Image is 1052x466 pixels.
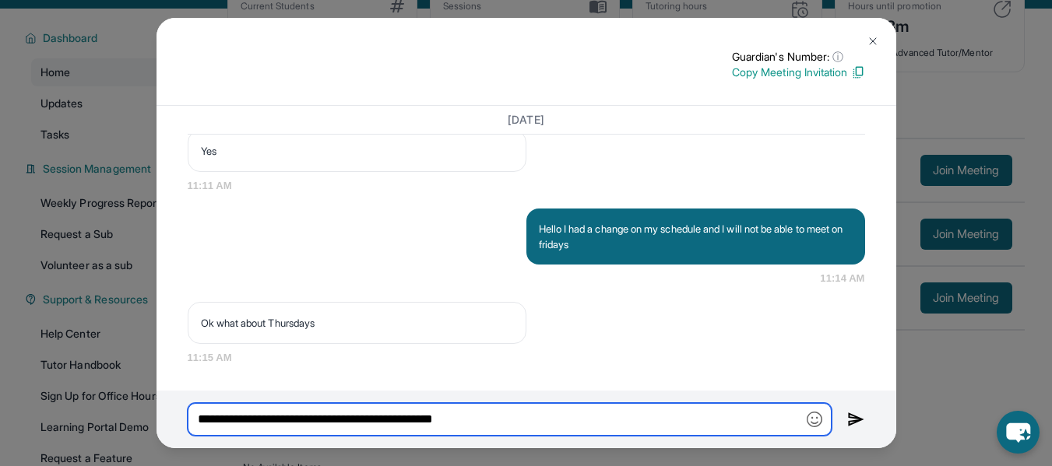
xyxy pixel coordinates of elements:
p: Yes [201,143,513,159]
span: 11:11 AM [188,178,865,194]
h3: [DATE] [188,112,865,128]
p: Ok what about Thursdays [201,315,513,331]
p: Copy Meeting Invitation [732,65,865,80]
button: chat-button [997,411,1040,454]
p: Guardian's Number: [732,49,865,65]
span: 11:14 AM [820,271,864,286]
img: Send icon [847,410,865,429]
img: Copy Icon [851,65,865,79]
span: 11:15 AM [188,350,865,366]
img: Close Icon [867,35,879,47]
p: Hello I had a change on my schedule and I will not be able to meet on fridays [539,221,853,252]
span: ⓘ [832,49,843,65]
img: Emoji [807,412,822,427]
